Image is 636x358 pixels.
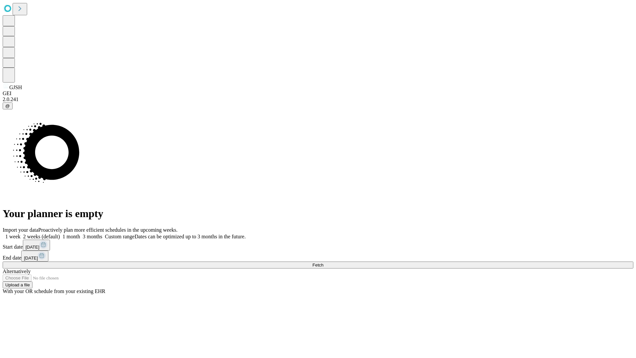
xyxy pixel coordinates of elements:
span: Custom range [105,234,134,239]
span: Dates can be optimized up to 3 months in the future. [134,234,245,239]
h1: Your planner is empty [3,208,633,220]
span: Fetch [312,263,323,268]
button: Fetch [3,262,633,268]
span: Alternatively [3,268,30,274]
button: [DATE] [23,240,50,251]
button: @ [3,102,13,109]
span: 2 weeks (default) [23,234,60,239]
button: [DATE] [21,251,48,262]
button: Upload a file [3,281,32,288]
div: GEI [3,90,633,96]
span: 3 months [83,234,102,239]
span: [DATE] [26,245,39,250]
span: @ [5,103,10,108]
div: 2.0.241 [3,96,633,102]
span: Proactively plan more efficient schedules in the upcoming weeks. [38,227,178,233]
span: GJSH [9,85,22,90]
span: Import your data [3,227,38,233]
span: 1 week [5,234,21,239]
div: Start date [3,240,633,251]
span: With your OR schedule from your existing EHR [3,288,105,294]
span: 1 month [63,234,80,239]
span: [DATE] [24,256,38,261]
div: End date [3,251,633,262]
